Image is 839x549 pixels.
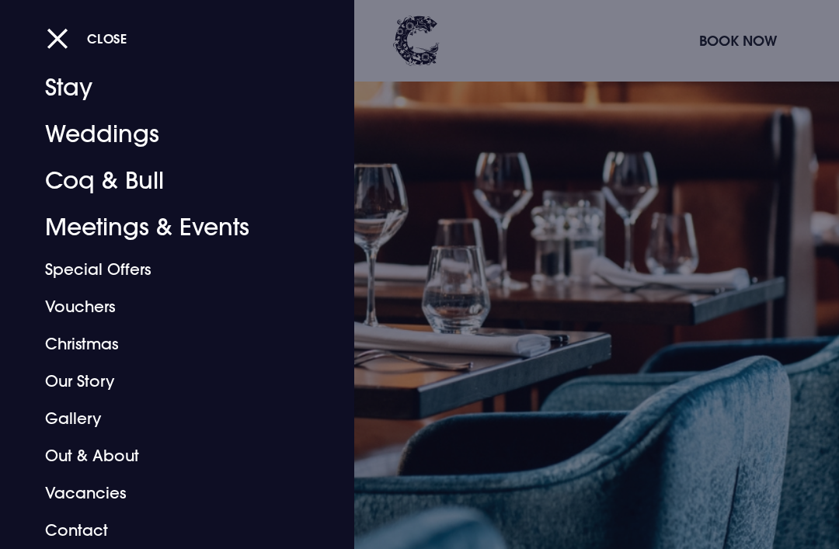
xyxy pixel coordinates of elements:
a: Weddings [45,111,288,158]
a: Special Offers [45,251,288,288]
a: Gallery [45,400,288,437]
a: Meetings & Events [45,204,288,251]
a: Vacancies [45,474,288,512]
a: Coq & Bull [45,158,288,204]
a: Contact [45,512,288,549]
a: Stay [45,64,288,111]
button: Close [47,23,127,54]
a: Vouchers [45,288,288,325]
a: Christmas [45,325,288,363]
a: Our Story [45,363,288,400]
span: Close [87,30,127,47]
a: Out & About [45,437,288,474]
